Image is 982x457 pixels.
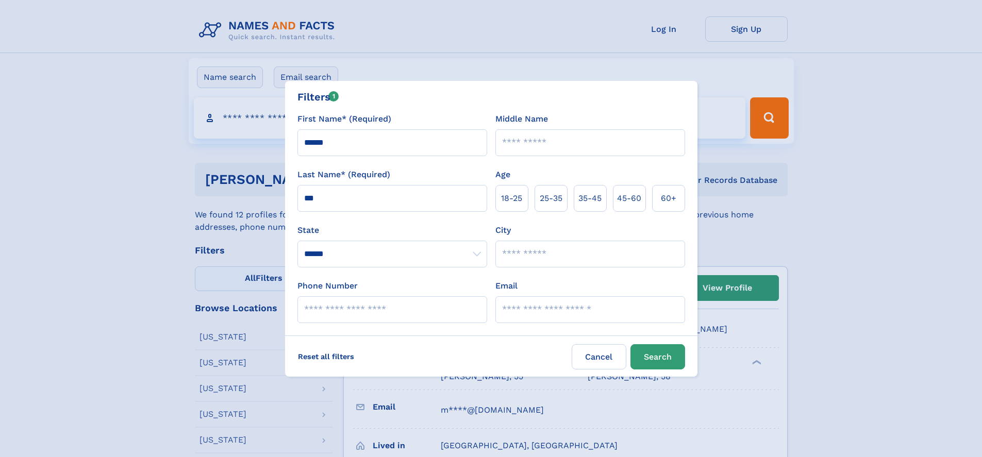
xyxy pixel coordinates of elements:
[578,192,602,205] span: 35‑45
[572,344,626,369] label: Cancel
[630,344,685,369] button: Search
[297,89,339,105] div: Filters
[297,280,358,292] label: Phone Number
[291,344,361,369] label: Reset all filters
[297,113,391,125] label: First Name* (Required)
[540,192,562,205] span: 25‑35
[661,192,676,205] span: 60+
[617,192,641,205] span: 45‑60
[495,168,510,181] label: Age
[495,113,548,125] label: Middle Name
[495,280,518,292] label: Email
[501,192,522,205] span: 18‑25
[495,224,511,236] label: City
[297,224,487,236] label: State
[297,168,390,181] label: Last Name* (Required)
